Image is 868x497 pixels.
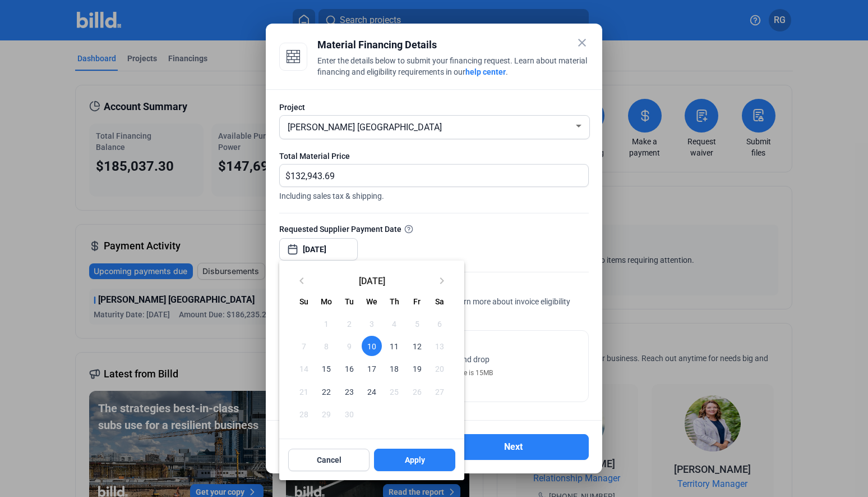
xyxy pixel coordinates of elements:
mat-icon: keyboard_arrow_right [435,274,449,288]
button: September 12, 2025 [405,335,428,357]
button: September 3, 2025 [361,312,383,335]
button: September 23, 2025 [338,380,361,403]
span: Cancel [317,454,341,466]
span: 12 [407,336,427,356]
button: September 22, 2025 [315,380,338,403]
span: 24 [362,381,382,402]
button: September 26, 2025 [405,380,428,403]
button: September 15, 2025 [315,357,338,380]
span: 22 [316,381,336,402]
span: 4 [384,313,404,334]
span: 26 [407,381,427,402]
span: Sa [435,297,444,306]
span: 18 [384,358,404,379]
span: 15 [316,358,336,379]
span: Th [390,297,399,306]
button: September 17, 2025 [361,357,383,380]
span: 13 [430,336,450,356]
span: 2 [339,313,359,334]
button: September 7, 2025 [293,335,315,357]
span: 8 [316,336,336,356]
span: 14 [294,358,314,379]
span: 20 [430,358,450,379]
span: [DATE] [313,276,431,285]
button: September 20, 2025 [428,357,451,380]
button: September 16, 2025 [338,357,361,380]
span: 11 [384,336,404,356]
button: September 8, 2025 [315,335,338,357]
span: 1 [316,313,336,334]
span: Tu [345,297,354,306]
button: September 4, 2025 [383,312,405,335]
span: 6 [430,313,450,334]
button: September 30, 2025 [338,403,361,425]
mat-icon: keyboard_arrow_left [295,274,308,288]
button: September 28, 2025 [293,403,315,425]
button: September 25, 2025 [383,380,405,403]
span: 19 [407,358,427,379]
span: 30 [339,404,359,424]
button: September 9, 2025 [338,335,361,357]
span: 16 [339,358,359,379]
span: Fr [413,297,421,306]
button: September 27, 2025 [428,380,451,403]
button: September 10, 2025 [361,335,383,357]
span: Apply [405,454,425,466]
span: 17 [362,358,382,379]
span: We [366,297,377,306]
span: 10 [362,336,382,356]
button: September 1, 2025 [315,312,338,335]
span: 23 [339,381,359,402]
button: Cancel [288,449,370,471]
button: September 2, 2025 [338,312,361,335]
span: 7 [294,336,314,356]
button: September 29, 2025 [315,403,338,425]
span: 5 [407,313,427,334]
span: Mo [321,297,332,306]
button: September 6, 2025 [428,312,451,335]
button: September 19, 2025 [405,357,428,380]
span: 29 [316,404,336,424]
button: September 14, 2025 [293,357,315,380]
span: 21 [294,381,314,402]
span: 9 [339,336,359,356]
button: September 13, 2025 [428,335,451,357]
button: September 18, 2025 [383,357,405,380]
button: Apply [374,449,455,471]
span: Su [299,297,308,306]
button: September 5, 2025 [405,312,428,335]
span: 25 [384,381,404,402]
button: September 21, 2025 [293,380,315,403]
span: 28 [294,404,314,424]
span: 27 [430,381,450,402]
span: 3 [362,313,382,334]
button: September 11, 2025 [383,335,405,357]
button: September 24, 2025 [361,380,383,403]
